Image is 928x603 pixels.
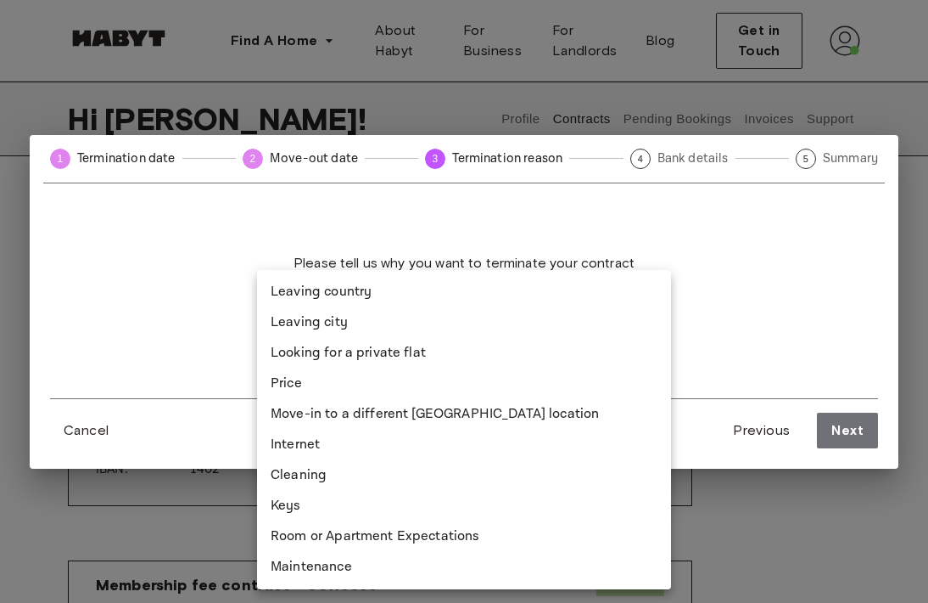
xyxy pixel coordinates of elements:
li: Cleaning [257,460,671,491]
li: Room or Apartment Expectations [257,521,671,552]
li: Leaving city [257,307,671,338]
li: Price [257,369,671,399]
li: Keys [257,491,671,521]
li: Move-in to a different [GEOGRAPHIC_DATA] location [257,399,671,430]
li: Looking for a private flat [257,338,671,369]
li: Internet [257,430,671,460]
li: Leaving country [257,277,671,307]
li: Maintenance [257,552,671,583]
